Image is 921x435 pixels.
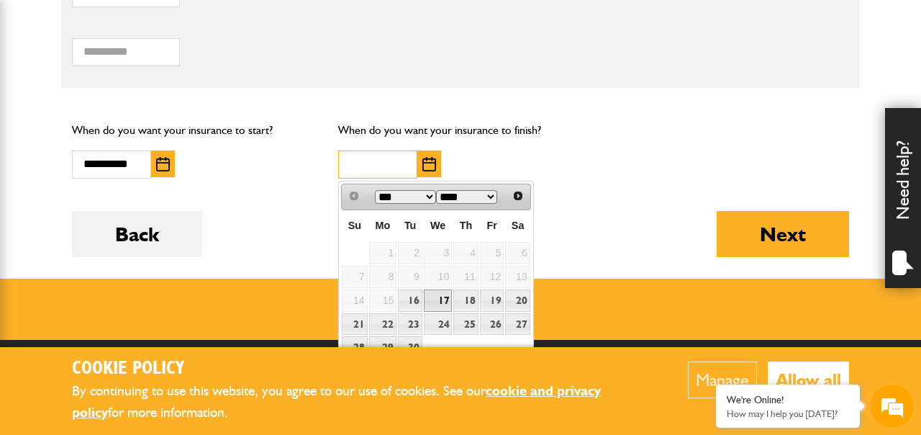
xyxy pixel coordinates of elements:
[424,313,452,336] a: 24
[727,394,849,406] div: We're Online!
[156,157,170,171] img: Choose date
[453,313,478,336] a: 25
[768,362,849,398] button: Allow all
[19,176,263,207] input: Enter your email address
[480,313,504,336] a: 26
[505,290,530,312] a: 20
[512,190,524,202] span: Next
[369,313,397,336] a: 22
[505,313,530,336] a: 27
[717,211,849,257] button: Next
[430,220,445,231] span: Wednesday
[424,290,452,312] a: 17
[727,408,849,419] p: How may I help you today?
[376,220,391,231] span: Monday
[338,121,583,140] p: When do you want your insurance to finish?
[422,157,436,171] img: Choose date
[512,220,525,231] span: Saturday
[688,362,757,398] button: Manage
[19,218,263,250] input: Enter your phone number
[453,290,478,312] a: 18
[460,220,473,231] span: Thursday
[72,358,644,380] h2: Cookie Policy
[348,220,361,231] span: Sunday
[480,290,504,312] a: 19
[236,7,271,42] div: Minimize live chat window
[404,220,417,231] span: Tuesday
[19,133,263,165] input: Enter your last name
[72,121,317,140] p: When do you want your insurance to start?
[19,261,263,311] textarea: Type your message and hit 'Enter'
[196,336,261,355] em: Start Chat
[398,313,422,336] a: 23
[398,290,422,312] a: 16
[486,220,496,231] span: Friday
[885,108,921,288] div: Need help?
[398,336,422,359] a: 30
[342,313,367,336] a: 21
[508,186,529,207] a: Next
[72,211,202,257] button: Back
[369,336,397,359] a: 29
[24,80,60,100] img: d_20077148190_company_1631870298795_20077148190
[72,380,644,424] p: By continuing to use this website, you agree to our use of cookies. See our for more information.
[342,336,367,359] a: 28
[75,81,242,99] div: Chat with us now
